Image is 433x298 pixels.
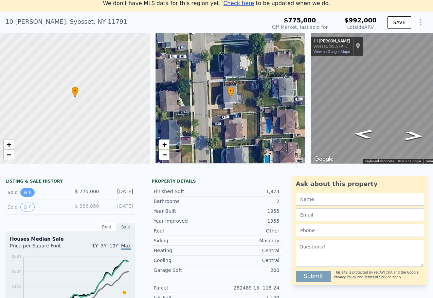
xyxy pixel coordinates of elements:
[296,271,331,282] button: Submit
[162,150,166,159] span: −
[154,267,216,274] div: Garage Sqft
[154,188,216,195] div: Finished Sqft
[216,267,279,274] div: 200
[334,268,424,282] div: This site is protected by reCAPTCHA and the Google and apply.
[105,203,133,211] div: [DATE]
[216,198,279,205] div: 2
[216,218,279,224] div: 1955
[7,150,11,159] span: −
[364,275,391,279] a: Terms of Service
[396,129,432,143] path: Go South, Preston Ln
[11,254,22,259] tspan: $581
[272,24,328,31] div: Off Market, last sold for
[154,284,216,291] div: Parcel
[334,275,356,279] a: Privacy Policy
[154,218,216,224] div: Year Improved
[313,39,350,44] div: 11 [PERSON_NAME]
[296,193,424,206] input: Name
[162,140,166,149] span: +
[154,237,216,244] div: Siding
[5,179,135,185] div: LISTING & SALE HISTORY
[4,150,14,160] a: Zoom out
[154,227,216,234] div: Roof
[151,179,281,184] div: Property details
[10,236,131,242] div: Houses Median Sale
[7,188,65,197] div: Sold
[97,223,116,231] div: Rent
[154,257,216,264] div: Cooling
[296,224,424,237] input: Phone
[159,139,169,150] a: Zoom in
[154,198,216,205] div: Bathrooms
[227,87,234,98] div: •
[216,208,279,215] div: 1955
[5,17,127,26] div: 10 [PERSON_NAME] , Syosset , NY 11791
[398,159,421,163] span: © 2025 Google
[312,155,335,164] img: Google
[92,243,98,248] span: 1Y
[11,269,22,274] tspan: $504
[216,247,279,254] div: Central
[414,16,428,29] button: Show Options
[344,24,377,31] div: Lotside ARV
[296,179,424,189] div: Ask about this property
[121,243,131,250] span: Max
[154,247,216,254] div: Heating
[356,42,360,50] a: Show location on map
[387,16,411,29] button: SAVE
[312,155,335,164] a: Open this area in Google Maps (opens a new window)
[216,257,279,264] div: Central
[313,50,350,54] a: View on Google Maps
[10,242,70,253] div: Price per Square Foot
[313,44,350,49] div: Syosset, [US_STATE]
[7,140,11,149] span: +
[227,88,234,94] span: •
[296,208,424,221] input: Email
[4,139,14,150] a: Zoom in
[20,188,35,197] button: View historical data
[284,17,316,24] span: $775,000
[216,227,279,234] div: Other
[75,203,99,209] span: $ 386,850
[11,284,22,289] tspan: $424
[159,150,169,160] a: Zoom out
[216,188,279,195] div: 1,973
[154,208,216,215] div: Year Built
[216,237,279,244] div: Masonry
[116,223,135,231] div: Sale
[346,127,381,141] path: Go North, Preston Ln
[20,203,35,211] button: View historical data
[216,284,279,291] div: 282489 15.-118-24
[344,17,377,24] span: $992,000
[7,203,65,211] div: Sold
[365,159,394,164] button: Keyboard shortcuts
[105,188,133,197] div: [DATE]
[72,88,78,94] span: •
[75,189,99,194] span: $ 775,000
[72,87,78,98] div: •
[109,243,118,248] span: 10Y
[101,243,107,248] span: 3Y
